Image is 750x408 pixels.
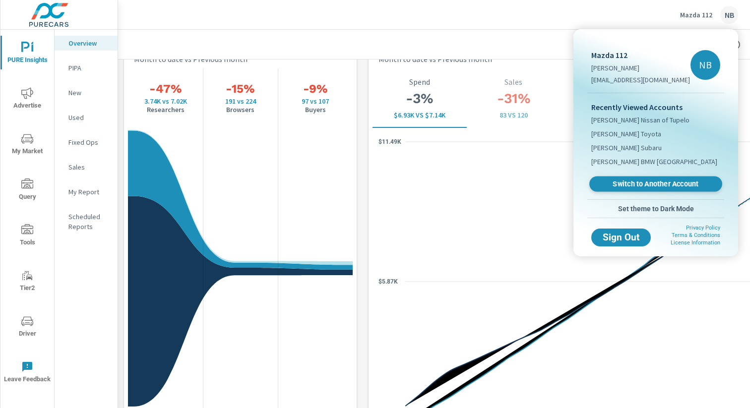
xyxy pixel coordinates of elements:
a: Privacy Policy [686,225,720,231]
span: [PERSON_NAME] Nissan of Tupelo [591,115,689,125]
span: [PERSON_NAME] Subaru [591,143,662,153]
span: Sign Out [599,233,643,242]
p: [EMAIL_ADDRESS][DOMAIN_NAME] [591,75,690,85]
button: Sign Out [591,229,651,246]
span: Switch to Another Account [595,179,716,189]
a: Terms & Conditions [672,232,720,238]
span: [PERSON_NAME] Toyota [591,129,661,139]
div: NB [690,50,720,80]
span: [PERSON_NAME] BMW [GEOGRAPHIC_DATA] [591,157,717,167]
p: Recently Viewed Accounts [591,101,720,113]
p: [PERSON_NAME] [591,63,690,73]
p: Mazda 112 [591,49,690,61]
span: Set theme to Dark Mode [591,204,720,213]
a: License Information [671,239,720,246]
a: Switch to Another Account [589,176,722,192]
button: Set theme to Dark Mode [587,200,724,218]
